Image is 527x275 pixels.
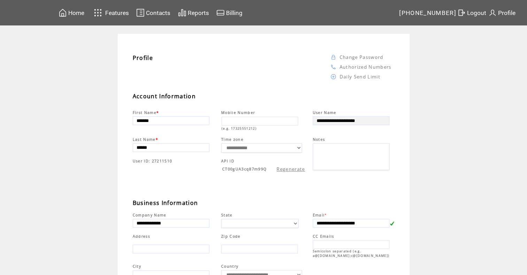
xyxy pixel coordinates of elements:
[133,110,156,115] span: First Name
[221,213,311,217] span: State
[188,9,209,16] span: Reports
[313,234,334,239] span: CC Emails
[399,9,456,16] span: [PHONE_NUMBER]
[136,8,145,17] img: contacts.svg
[467,9,486,16] span: Logout
[221,159,234,163] span: API ID
[133,137,156,142] span: Last Name
[133,234,150,239] span: Address
[105,9,129,16] span: Features
[488,8,497,17] img: profile.svg
[146,9,170,16] span: Contacts
[91,6,130,20] a: Features
[340,74,380,80] a: Daily Send Limit
[133,264,141,269] span: City
[498,9,516,16] span: Profile
[57,7,85,18] a: Home
[340,64,392,70] a: Authorized Numbers
[221,137,243,142] span: Time zone
[331,54,336,60] img: Click to change password
[133,213,166,217] span: Company Name
[277,166,305,172] a: Regenerate
[59,8,67,17] img: home.svg
[133,199,198,207] span: Business Information
[177,7,210,18] a: Reports
[226,9,242,16] span: Billing
[221,264,238,269] span: Country
[456,7,487,18] a: Logout
[331,64,336,70] img: Click to change authorized numbers
[389,221,394,226] img: v.gif
[135,7,171,18] a: Contacts
[68,9,84,16] span: Home
[487,7,517,18] a: Profile
[133,54,153,62] span: Profile
[313,137,325,142] span: Notes
[222,126,257,131] span: (e.g. 17325551212)
[457,8,466,17] img: exit.svg
[331,74,336,79] img: Click to review daily send lint
[215,7,243,18] a: Billing
[340,54,383,60] a: Change Password
[222,167,266,171] span: CT00gUA3cq87m99Q
[221,110,255,115] span: Mobile Number
[313,110,336,115] span: User Name
[133,92,196,100] span: Account Information
[313,249,390,258] span: Semicolon separated (e.g. a@[DOMAIN_NAME];c@[DOMAIN_NAME])
[221,234,241,239] span: Zip Code
[133,159,172,163] span: User ID: 27211510
[178,8,186,17] img: chart.svg
[216,8,225,17] img: creidtcard.svg
[313,213,325,217] span: Email
[92,7,104,18] img: features.svg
